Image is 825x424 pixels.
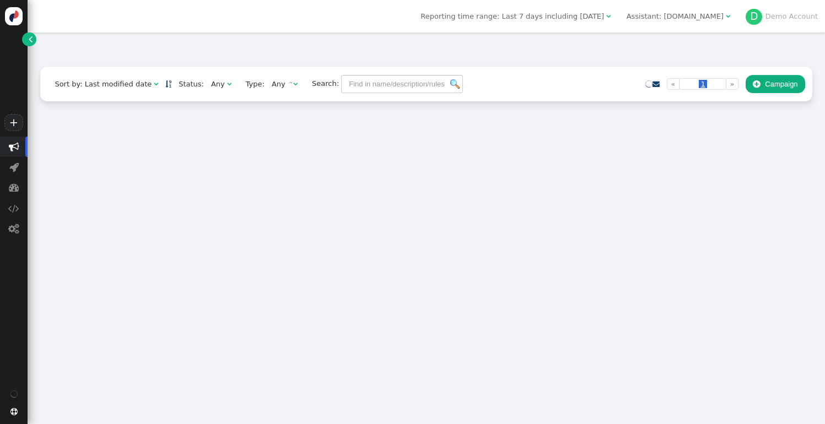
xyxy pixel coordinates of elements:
[10,408,18,415] span: 
[699,80,707,88] span: 1
[726,13,730,20] span: 
[154,80,158,88] span: 
[667,78,680,90] a: «
[9,182,19,193] span: 
[171,79,204,90] span: Status:
[450,79,460,89] img: icon_search.png
[211,79,225,90] div: Any
[288,81,293,87] img: loading.gif
[8,224,19,234] span: 
[9,142,19,152] span: 
[305,79,339,88] span: Search:
[165,80,171,88] span: Sorted in descending order
[5,7,23,25] img: logo-icon.svg
[272,79,285,90] div: Any
[29,34,33,45] span: 
[746,9,762,25] div: D
[627,11,724,22] div: Assistant: [DOMAIN_NAME]
[746,75,805,94] button: Campaign
[165,80,171,88] a: 
[227,80,231,88] span: 
[9,162,19,172] span: 
[4,114,23,131] a: +
[726,78,738,90] a: »
[293,80,298,88] span: 
[341,75,463,94] input: Find in name/description/rules
[8,203,19,214] span: 
[239,79,265,90] span: Type:
[653,80,660,88] a: 
[22,32,36,46] a: 
[753,80,760,88] span: 
[420,12,604,20] span: Reporting time range: Last 7 days including [DATE]
[746,12,818,20] a: DDemo Account
[55,79,152,90] div: Sort by: Last modified date
[606,13,611,20] span: 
